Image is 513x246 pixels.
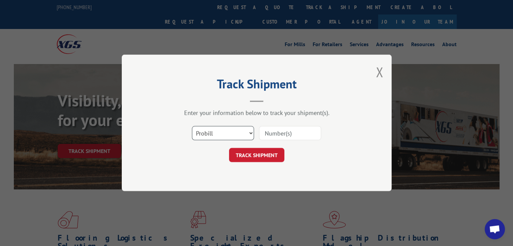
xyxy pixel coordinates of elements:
[155,79,358,92] h2: Track Shipment
[485,219,505,239] div: Open chat
[229,148,284,162] button: TRACK SHIPMENT
[155,109,358,117] div: Enter your information below to track your shipment(s).
[376,63,383,81] button: Close modal
[259,126,321,141] input: Number(s)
